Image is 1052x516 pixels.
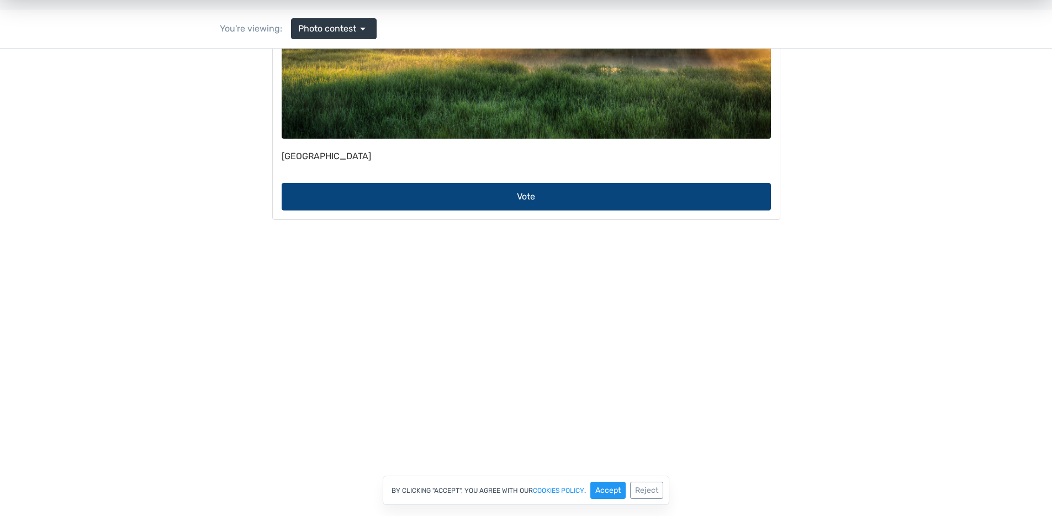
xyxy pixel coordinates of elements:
span: Photo contest [298,22,356,35]
p: [GEOGRAPHIC_DATA] [282,103,771,112]
a: cookies policy [533,487,584,494]
button: Accept [590,482,626,499]
button: Vote [282,134,771,162]
a: Photo contest arrow_drop_down [291,18,377,39]
button: Reject [630,482,663,499]
div: By clicking "Accept", you agree with our . [383,476,669,505]
div: You're viewing: [220,22,291,35]
span: arrow_drop_down [356,22,369,35]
